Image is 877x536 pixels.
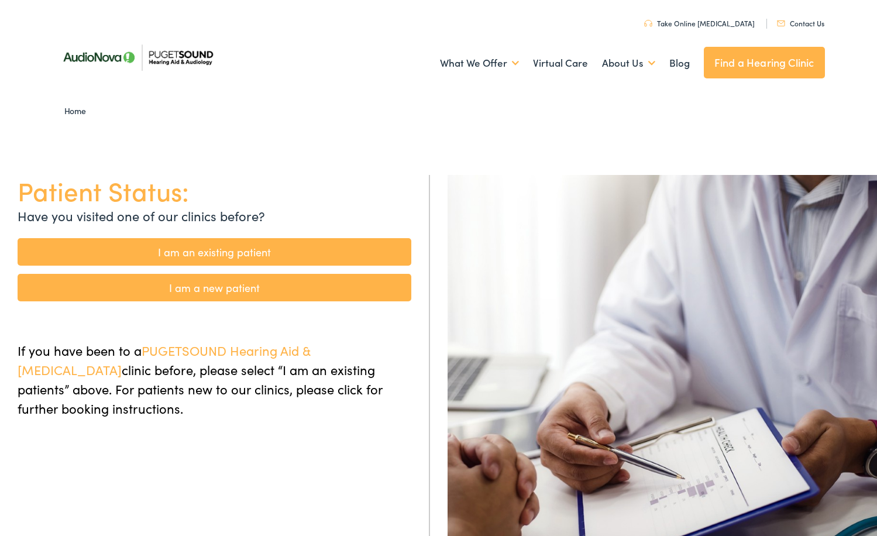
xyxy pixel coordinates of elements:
[18,206,411,225] p: Have you visited one of our clinics before?
[777,18,824,28] a: Contact Us
[777,20,785,26] img: utility icon
[644,20,652,27] img: utility icon
[602,42,655,85] a: About Us
[18,274,411,301] a: I am a new patient
[704,47,825,78] a: Find a Hearing Clinic
[440,42,519,85] a: What We Offer
[533,42,588,85] a: Virtual Care
[18,341,411,418] p: If you have been to a clinic before, please select “I am an existing patients” above. For patient...
[18,341,310,379] span: PUGETSOUND Hearing Aid & [MEDICAL_DATA]
[18,238,411,266] a: I am an existing patient
[64,105,92,116] a: Home
[18,175,411,206] h1: Patient Status:
[669,42,690,85] a: Blog
[644,18,755,28] a: Take Online [MEDICAL_DATA]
